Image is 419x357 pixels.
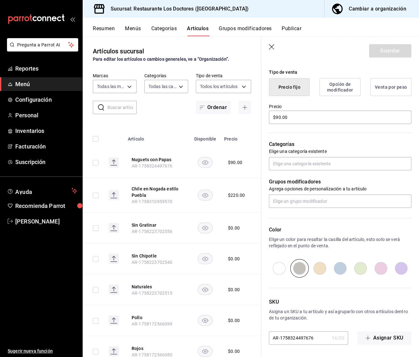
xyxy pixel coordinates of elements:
[148,83,176,90] span: Todas las categorías, Sin categoría
[269,69,411,76] div: Tipo de venta
[144,73,188,78] label: Categorías
[132,186,182,198] button: edit-product-location
[17,42,68,48] span: Pregunta a Parrot AI
[282,25,301,36] button: Publicar
[269,141,411,148] p: Categorías
[190,127,220,147] th: Disponible
[269,226,411,234] p: Color
[198,157,213,168] button: availability-product
[124,127,190,147] th: Artículo
[106,5,249,13] h3: Sucursal: Restaurante Los Doctores ([GEOGRAPHIC_DATA])
[132,260,172,265] span: AR-1758223702540
[198,346,213,357] button: availability-product
[269,298,411,306] p: SKU
[260,348,266,355] button: actions
[228,348,240,354] div: $ 0.00
[260,318,266,324] button: actions
[228,317,240,324] div: $ 0.00
[198,315,213,326] button: availability-product
[319,78,361,96] button: Opción de modificador
[269,78,310,96] button: Precio fijo
[15,127,77,135] span: Inventarios
[132,163,172,168] span: AR-1758324497676
[4,46,78,53] a: Pregunta a Parrot AI
[260,256,266,262] button: actions
[187,25,209,36] button: Artículos
[132,229,172,234] span: AR-1758223702556
[349,4,406,13] div: Cambiar a organización
[196,101,231,114] button: Ordenar
[93,46,144,56] div: Artículos sucursal
[93,25,115,36] button: Resumen
[198,284,213,295] button: availability-product
[370,78,411,96] button: Venta por peso
[332,335,344,341] div: 16 / 20
[8,348,77,354] span: Sugerir nueva función
[15,158,77,166] span: Suscripción
[70,17,75,22] button: open_drawer_menu
[107,101,137,114] input: Buscar artículo
[97,83,125,90] span: Todas las marcas, Sin marca
[132,284,182,290] button: edit-product-location
[125,25,141,36] button: Menús
[198,223,213,233] button: availability-product
[15,64,77,73] span: Reportes
[15,80,77,88] span: Menú
[15,217,77,226] span: [PERSON_NAME]
[260,160,266,166] button: actions
[269,111,411,124] input: $0.00
[228,286,240,293] div: $ 0.00
[228,192,245,198] div: $ 220.00
[200,83,238,90] span: Todos los artículos
[132,345,182,352] button: edit-product-location
[15,111,77,120] span: Personal
[269,157,411,170] input: Elige una categoría existente
[132,199,172,204] span: AR-1758310959570
[132,253,182,259] button: edit-product-location
[15,95,77,104] span: Configuración
[93,25,419,36] div: navigation tabs
[260,225,266,231] button: actions
[196,73,251,78] label: Tipo de venta
[93,57,229,62] strong: Para editar los artículos o cambios generales, ve a “Organización”.
[260,287,266,293] button: actions
[269,104,411,109] label: Precio
[132,314,182,321] button: edit-product-location
[269,308,411,321] p: Asigna un SKU a tu artículo y así agruparlo con otros artículos dentro de tu organización.
[269,186,411,192] p: Agrega opciones de personalización a tu artículo
[260,192,266,199] button: actions
[228,225,240,231] div: $ 0.00
[269,178,411,186] p: Grupos modificadores
[228,256,240,262] div: $ 0.00
[269,148,411,154] p: Elige una categoría existente
[269,195,411,208] input: Elige un grupo modificador
[15,142,77,151] span: Facturación
[220,127,252,147] th: Precio
[151,25,177,36] button: Categorías
[132,291,172,296] span: AR-1758223702515
[7,38,78,51] button: Pregunta a Parrot AI
[93,73,137,78] label: Marcas
[269,236,411,249] p: Elige un color para resaltar la casilla del artículo, esto solo se verá reflejado en el punto de ...
[132,222,182,228] button: edit-product-location
[132,321,172,326] span: AR-1758172566099
[357,331,411,345] button: Asignar SKU
[219,25,271,36] button: Grupos modificadores
[198,253,213,264] button: availability-product
[198,190,213,201] button: availability-product
[228,159,242,166] div: $ 90.00
[132,156,182,163] button: edit-product-location
[15,187,69,195] span: Ayuda
[15,202,77,210] span: Recomienda Parrot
